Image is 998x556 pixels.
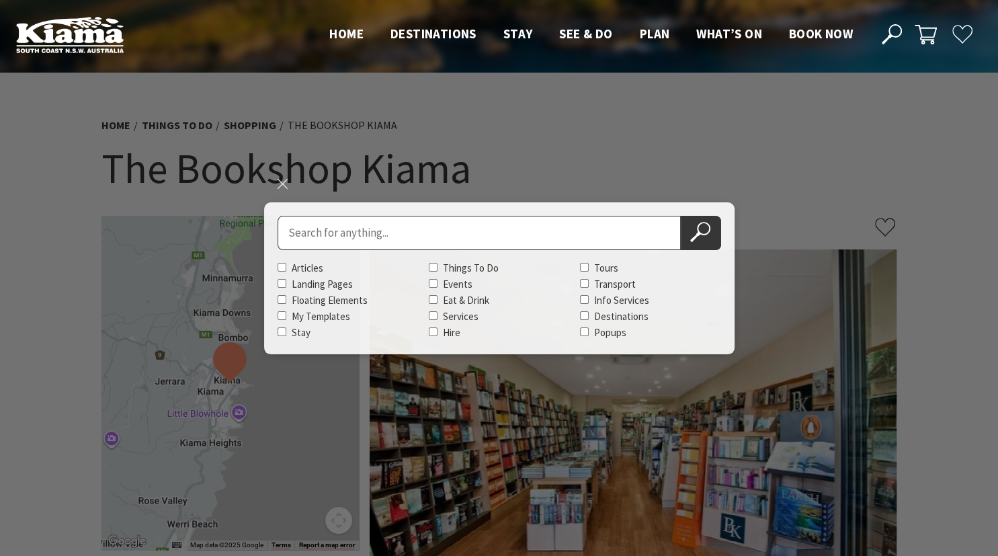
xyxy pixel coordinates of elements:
label: Eat & Drink [443,294,489,307]
nav: Main Menu [316,24,866,46]
label: Destinations [594,310,649,323]
label: Landing Pages [292,278,353,290]
input: Search for: [278,216,681,250]
label: Hire [443,326,460,339]
label: Events [443,278,472,290]
label: Transport [594,278,636,290]
label: Popups [594,326,626,339]
label: Tours [594,262,618,274]
label: Things To Do [443,262,499,274]
label: My Templates [292,310,350,323]
label: Info Services [594,294,649,307]
label: Services [443,310,479,323]
label: Articles [292,262,323,274]
label: Stay [292,326,310,339]
label: Floating Elements [292,294,368,307]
